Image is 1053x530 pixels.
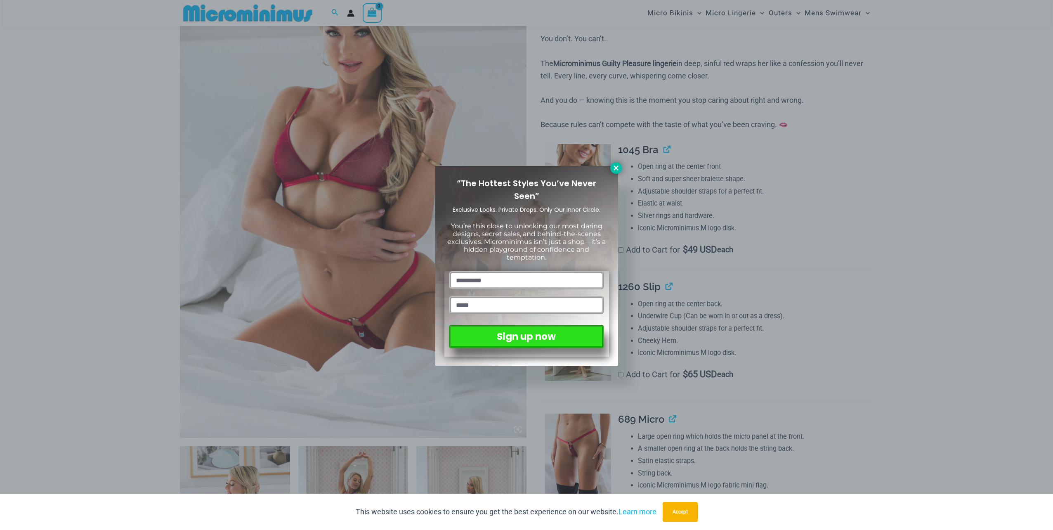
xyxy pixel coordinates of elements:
button: Accept [663,502,698,522]
button: Sign up now [449,325,604,348]
p: This website uses cookies to ensure you get the best experience on our website. [356,506,656,518]
span: Exclusive Looks. Private Drops. Only Our Inner Circle. [453,206,600,214]
a: Learn more [619,507,656,516]
span: You’re this close to unlocking our most daring designs, secret sales, and behind-the-scenes exclu... [447,222,606,262]
span: “The Hottest Styles You’ve Never Seen” [457,177,596,202]
button: Close [610,162,622,174]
